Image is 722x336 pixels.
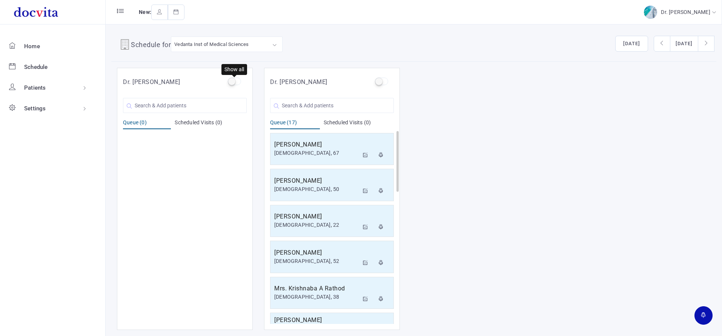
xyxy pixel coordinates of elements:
[661,9,712,15] span: Dr. [PERSON_NAME]
[274,140,359,149] h5: [PERSON_NAME]
[131,40,171,52] h4: Schedule for
[274,316,359,334] h5: [PERSON_NAME][GEOGRAPHIC_DATA]
[274,149,359,157] div: [DEMOGRAPHIC_DATA], 67
[221,64,247,75] div: Show all
[274,221,359,229] div: [DEMOGRAPHIC_DATA], 22
[24,84,46,91] span: Patients
[274,176,359,185] h5: [PERSON_NAME]
[270,98,394,113] input: Search & Add patients
[274,284,359,293] h5: Mrs. Krishnaba A Rathod
[274,257,359,265] div: [DEMOGRAPHIC_DATA], 52
[274,248,359,257] h5: [PERSON_NAME]
[139,9,151,15] span: New:
[615,36,648,52] button: [DATE]
[24,64,48,70] span: Schedule
[644,6,657,19] img: img-2.jpg
[123,78,180,87] h5: Dr. [PERSON_NAME]
[274,293,359,301] div: [DEMOGRAPHIC_DATA], 38
[123,98,247,113] input: Search & Add patients
[670,36,698,52] button: [DATE]
[324,119,394,129] div: Scheduled Visits (0)
[24,43,40,50] span: Home
[274,212,359,221] h5: [PERSON_NAME]
[274,185,359,193] div: [DEMOGRAPHIC_DATA], 50
[270,119,320,129] div: Queue (17)
[174,40,249,49] div: Vedanta Inst of Medical Sciences
[270,78,327,87] h5: Dr. [PERSON_NAME]
[24,105,46,112] span: Settings
[175,119,247,129] div: Scheduled Visits (0)
[123,119,171,129] div: Queue (0)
